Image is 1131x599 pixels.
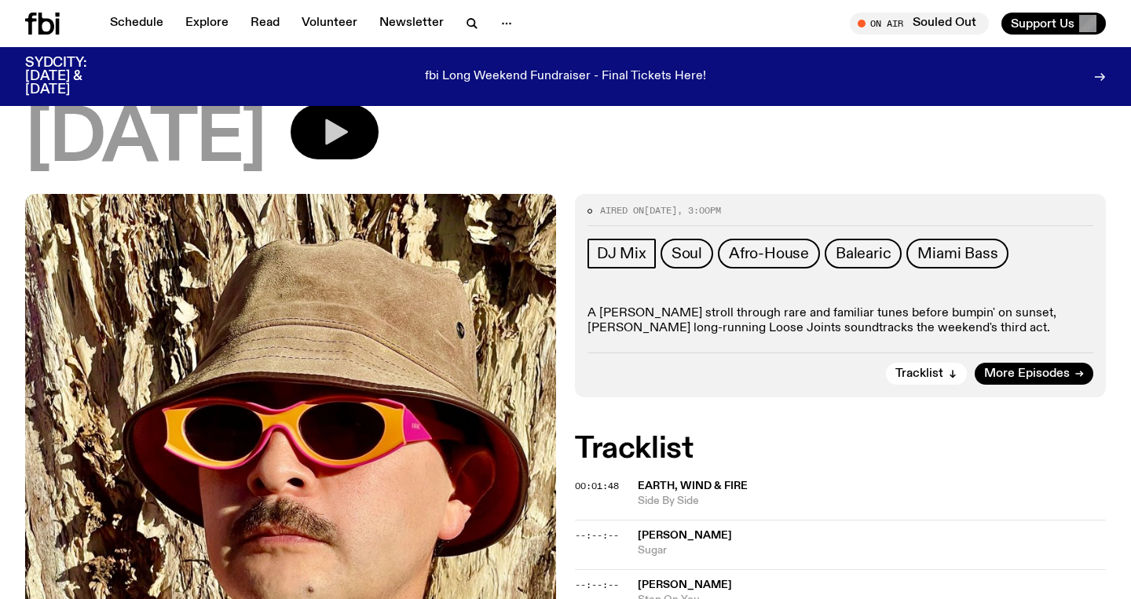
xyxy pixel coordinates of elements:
a: Newsletter [370,13,453,35]
span: Soul [672,245,702,262]
span: [PERSON_NAME] [638,579,732,590]
a: Balearic [825,239,902,268]
a: DJ Mix [587,239,656,268]
span: Earth, Wind & Fire [638,480,748,491]
span: [DATE] [644,204,677,217]
a: Explore [176,13,238,35]
a: Afro-House [718,239,820,268]
span: 00:01:48 [575,480,619,492]
span: DJ Mix [597,245,646,262]
a: Read [241,13,289,35]
span: Afro-House [729,245,809,262]
span: , 3:00pm [677,204,721,217]
span: Side By Side [638,494,1106,509]
span: More Episodes [984,368,1070,380]
p: A [PERSON_NAME] stroll through rare and familiar tunes before bumpin' on sunset, [PERSON_NAME] lo... [587,306,1093,336]
span: Sugar [638,543,1106,558]
span: Aired on [600,204,644,217]
span: Balearic [836,245,891,262]
span: Tracklist [895,368,943,380]
button: Support Us [1001,13,1106,35]
h3: SYDCITY: [DATE] & [DATE] [25,57,126,97]
span: [DATE] [25,104,265,175]
button: 00:01:48 [575,482,619,491]
button: On AirSouled Out [850,13,989,35]
a: Miami Bass [906,239,1008,268]
span: Support Us [1011,16,1074,31]
p: fbi Long Weekend Fundraiser - Final Tickets Here! [425,70,706,84]
span: [PERSON_NAME] [638,530,732,541]
h2: Tracklist [575,435,1106,463]
a: Volunteer [292,13,367,35]
span: Miami Bass [917,245,997,262]
a: Schedule [101,13,173,35]
a: More Episodes [975,363,1093,385]
span: --:--:-- [575,529,619,542]
a: Soul [661,239,713,268]
button: Tracklist [886,363,967,385]
span: --:--:-- [575,579,619,591]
